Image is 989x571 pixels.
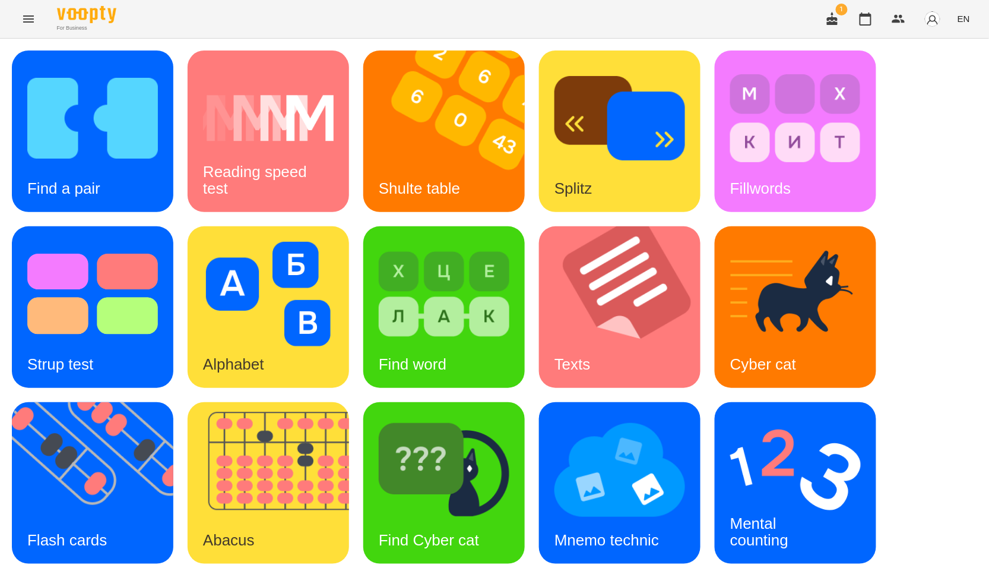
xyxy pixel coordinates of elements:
[379,531,479,549] h3: Find Cyber cat
[12,51,173,212] a: Find a pairFind a pair
[27,66,158,171] img: Find a pair
[730,242,861,346] img: Cyber cat
[554,355,591,373] h3: Texts
[539,51,700,212] a: SplitzSplitz
[57,6,116,23] img: Voopty Logo
[188,402,364,564] img: Abacus
[554,531,659,549] h3: Mnemo technic
[715,402,876,564] a: Mental countingMental counting
[730,355,796,373] h3: Cyber cat
[539,226,715,388] img: Texts
[363,51,525,212] a: Shulte tableShulte table
[379,418,509,522] img: Find Cyber cat
[539,226,700,388] a: TextsTexts
[27,531,107,549] h3: Flash cards
[379,355,446,373] h3: Find word
[730,418,861,522] img: Mental counting
[836,4,848,15] span: 1
[188,402,349,564] a: AbacusAbacus
[203,531,255,549] h3: Abacus
[363,402,525,564] a: Find Cyber catFind Cyber cat
[363,226,525,388] a: Find wordFind word
[953,8,975,30] button: EN
[12,402,188,564] img: Flash cards
[730,66,861,171] img: Fillwords
[12,402,173,564] a: Flash cardsFlash cards
[12,226,173,388] a: Strup testStrup test
[715,51,876,212] a: FillwordsFillwords
[363,51,540,212] img: Shulte table
[539,402,700,564] a: Mnemo technicMnemo technic
[730,515,788,548] h3: Mental counting
[27,179,100,197] h3: Find a pair
[57,24,116,32] span: For Business
[958,12,970,25] span: EN
[379,179,460,197] h3: Shulte table
[715,226,876,388] a: Cyber catCyber cat
[188,51,349,212] a: Reading speed testReading speed test
[554,66,685,171] img: Splitz
[203,242,334,346] img: Alphabet
[14,5,43,33] button: Menu
[554,179,592,197] h3: Splitz
[27,355,93,373] h3: Strup test
[379,242,509,346] img: Find word
[203,355,264,373] h3: Alphabet
[203,163,311,197] h3: Reading speed test
[27,242,158,346] img: Strup test
[924,11,941,27] img: avatar_s.png
[554,418,685,522] img: Mnemo technic
[730,179,791,197] h3: Fillwords
[203,66,334,171] img: Reading speed test
[188,226,349,388] a: AlphabetAlphabet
